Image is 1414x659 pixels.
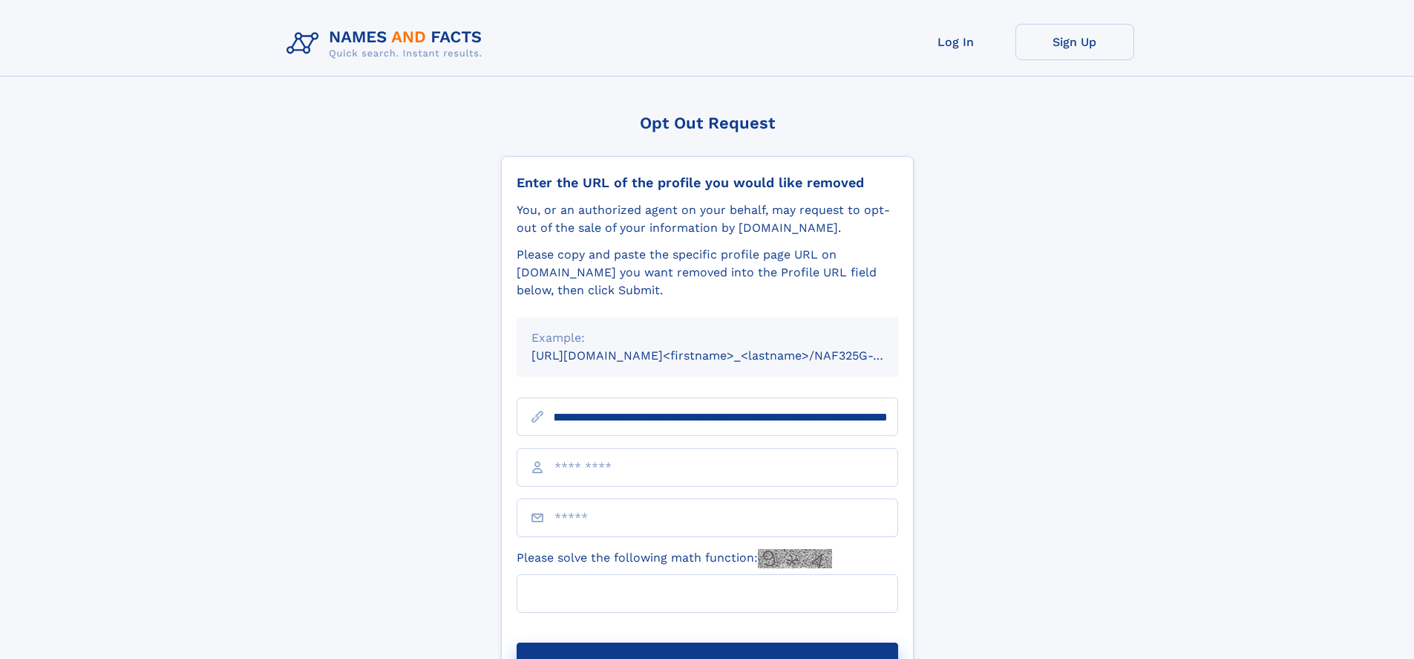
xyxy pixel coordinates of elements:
[517,549,832,568] label: Please solve the following math function:
[531,348,926,363] small: [URL][DOMAIN_NAME]<firstname>_<lastname>/NAF325G-xxxxxxxx
[1015,24,1134,60] a: Sign Up
[501,114,914,132] div: Opt Out Request
[897,24,1015,60] a: Log In
[517,246,898,299] div: Please copy and paste the specific profile page URL on [DOMAIN_NAME] you want removed into the Pr...
[531,329,883,347] div: Example:
[517,201,898,237] div: You, or an authorized agent on your behalf, may request to opt-out of the sale of your informatio...
[281,24,494,64] img: Logo Names and Facts
[517,175,898,191] div: Enter the URL of the profile you would like removed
